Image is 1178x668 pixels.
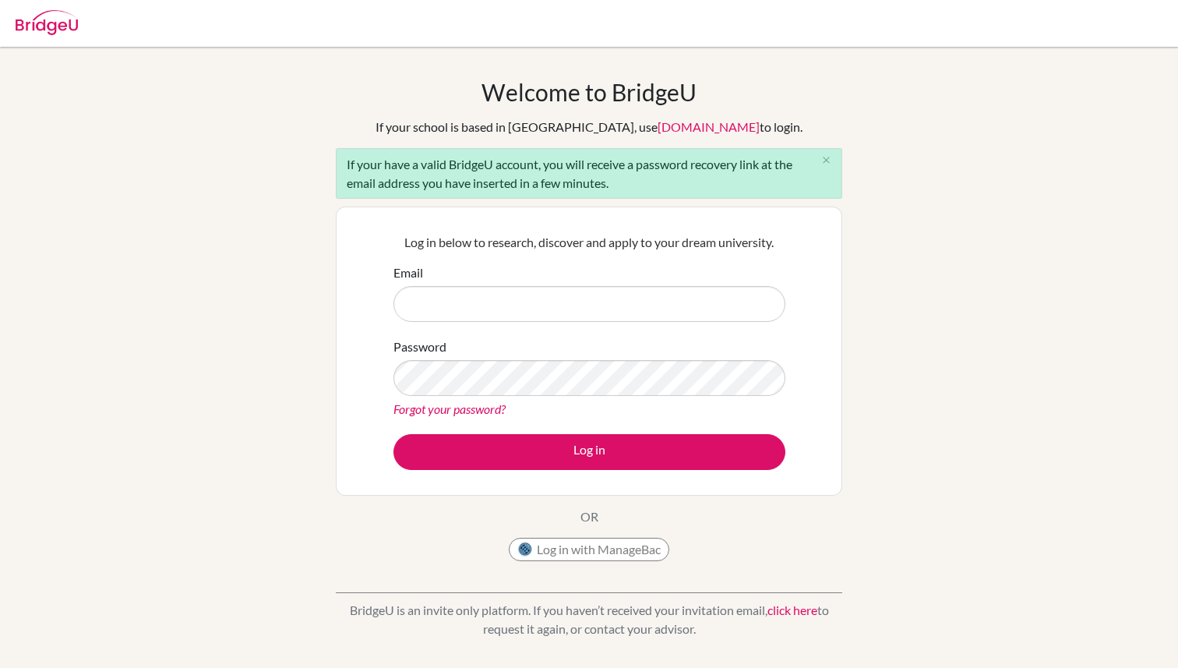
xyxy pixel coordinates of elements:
div: If your have a valid BridgeU account, you will receive a password recovery link at the email addr... [336,148,842,199]
label: Password [393,338,446,356]
button: Log in [393,434,785,470]
a: click here [767,603,817,617]
p: Log in below to research, discover and apply to your dream university. [393,233,785,252]
img: Bridge-U [16,10,78,35]
div: If your school is based in [GEOGRAPHIC_DATA], use to login. [376,118,802,136]
button: Close [810,149,841,172]
a: Forgot your password? [393,401,506,416]
p: BridgeU is an invite only platform. If you haven’t received your invitation email, to request it ... [336,601,842,638]
p: OR [580,507,598,526]
h1: Welcome to BridgeU [481,78,697,106]
a: [DOMAIN_NAME] [658,119,760,134]
i: close [820,154,832,166]
label: Email [393,263,423,282]
button: Log in with ManageBac [509,538,669,561]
